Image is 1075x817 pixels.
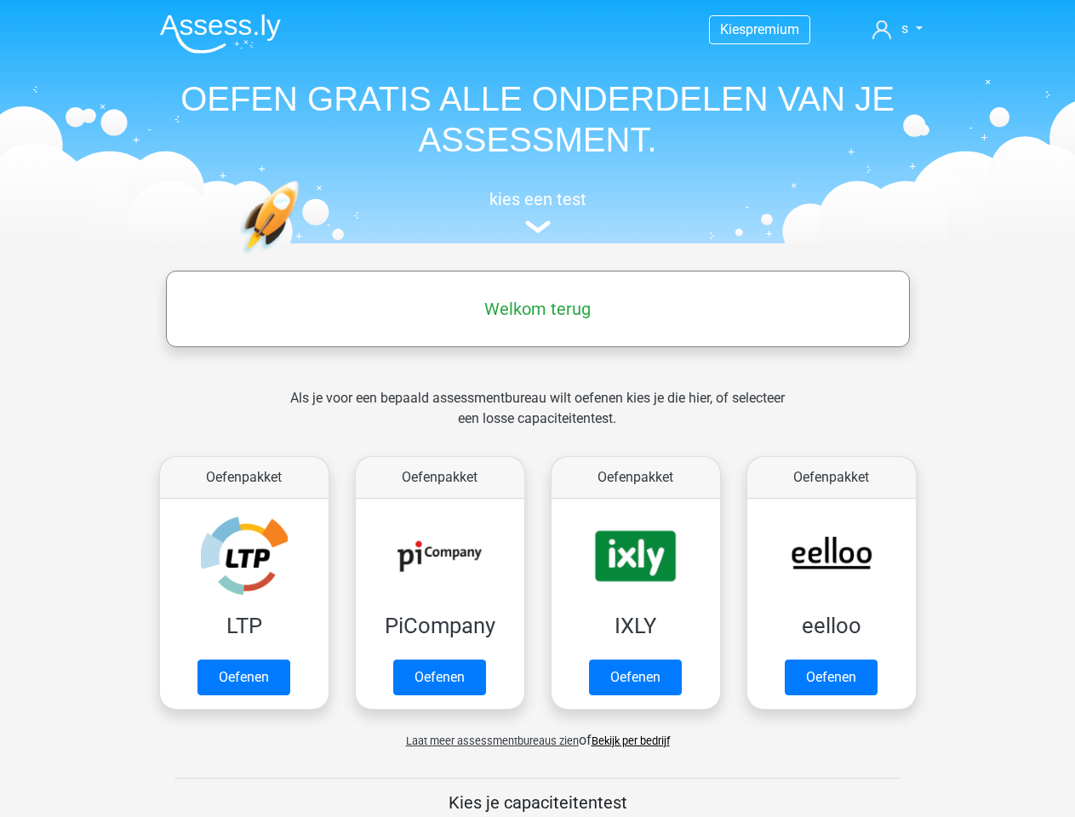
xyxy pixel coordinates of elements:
h5: Kies je capaciteitentest [174,792,901,813]
span: Kies [720,21,746,37]
a: Oefenen [197,660,290,695]
img: assessment [525,220,551,233]
span: premium [746,21,799,37]
span: s [901,20,908,37]
img: oefenen [240,180,365,334]
div: Als je voor een bepaald assessmentbureau wilt oefenen kies je die hier, of selecteer een losse ca... [277,388,798,449]
a: Oefenen [785,660,878,695]
h5: kies een test [146,189,929,209]
a: Kiespremium [710,18,809,41]
img: Assessly [160,14,281,54]
a: Oefenen [393,660,486,695]
a: s [866,19,929,39]
div: of [146,717,929,751]
a: Oefenen [589,660,682,695]
h5: Welkom terug [174,299,901,319]
h1: OEFEN GRATIS ALLE ONDERDELEN VAN JE ASSESSMENT. [146,78,929,160]
span: Laat meer assessmentbureaus zien [406,734,579,747]
a: kies een test [146,189,929,234]
a: Bekijk per bedrijf [592,734,670,747]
